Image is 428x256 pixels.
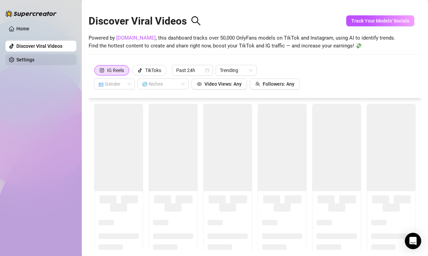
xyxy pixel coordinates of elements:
img: logo-BBDzfeDw.svg [5,10,57,17]
button: Video Views: Any [192,79,247,89]
button: Track Your Models' Socials [346,15,414,26]
span: instagram [100,68,104,73]
span: Video Views: Any [204,81,242,87]
div: IG Reels [107,65,124,75]
div: TikToks [145,65,161,75]
h2: Discover Viral Videos [89,15,201,28]
a: Home [16,26,29,31]
span: team [255,82,260,86]
span: Powered by , this dashboard tracks over 50,000 OnlyFans models on TikTok and Instagram, using AI ... [89,34,395,50]
span: search [191,16,201,26]
span: Followers: Any [263,81,294,87]
a: Settings [16,57,34,62]
span: eye [197,82,202,86]
span: tik-tok [138,68,142,73]
span: calendar [205,68,209,72]
span: Trending [220,65,253,75]
span: Past 24h [176,65,209,75]
a: Discover Viral Videos [16,43,62,49]
span: Track Your Models' Socials [351,18,409,24]
a: [DOMAIN_NAME] [116,35,156,41]
button: Followers: Any [250,79,300,89]
div: Open Intercom Messenger [405,233,421,249]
